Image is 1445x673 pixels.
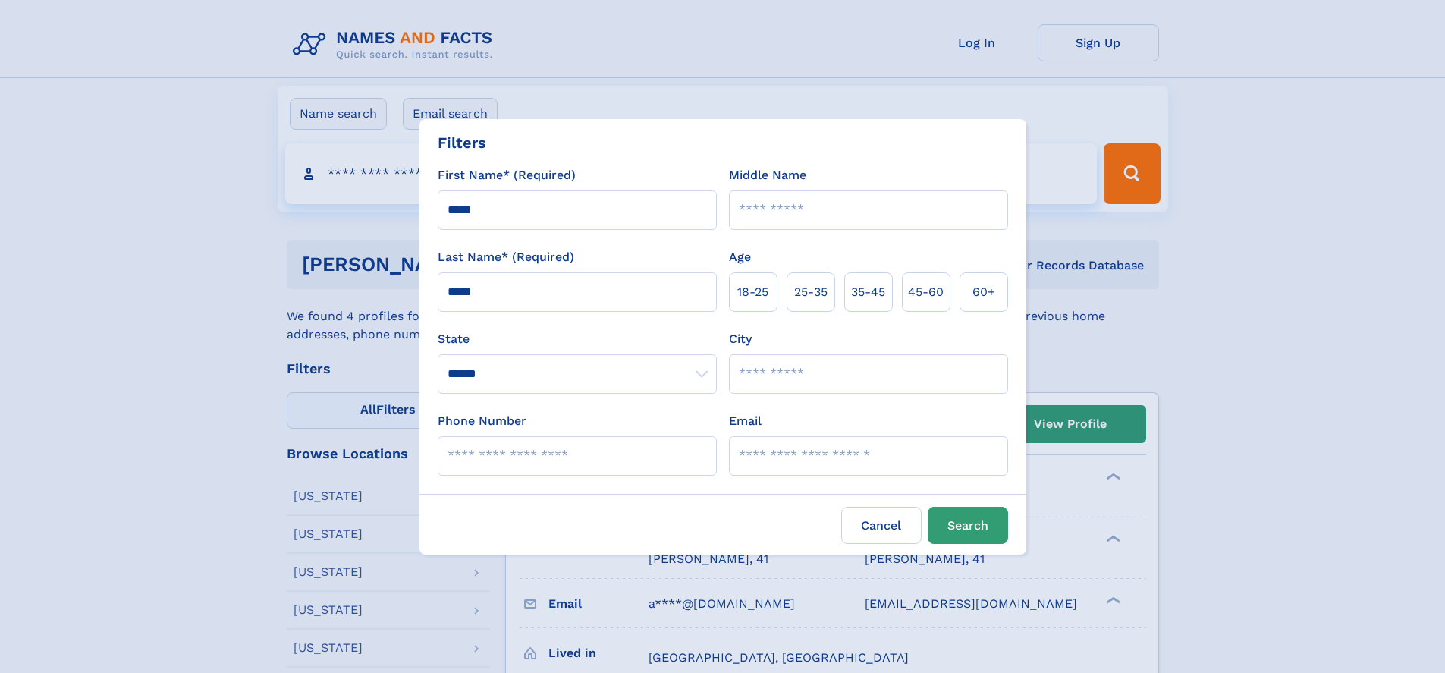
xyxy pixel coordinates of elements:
label: Email [729,412,762,430]
span: 60+ [972,283,995,301]
label: City [729,330,752,348]
label: State [438,330,717,348]
label: Phone Number [438,412,526,430]
label: Cancel [841,507,922,544]
label: Middle Name [729,166,806,184]
button: Search [928,507,1008,544]
span: 45‑60 [908,283,944,301]
span: 35‑45 [851,283,885,301]
div: Filters [438,131,486,154]
label: First Name* (Required) [438,166,576,184]
label: Last Name* (Required) [438,248,574,266]
span: 25‑35 [794,283,828,301]
label: Age [729,248,751,266]
span: 18‑25 [737,283,768,301]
